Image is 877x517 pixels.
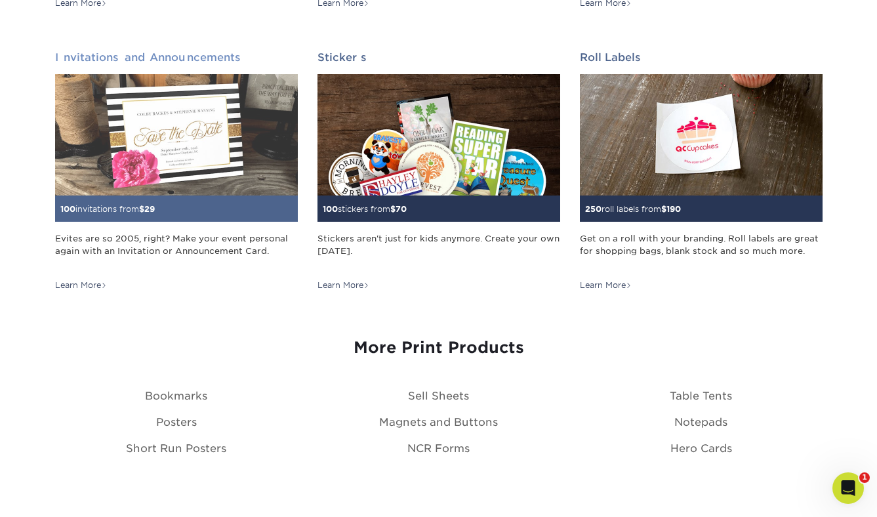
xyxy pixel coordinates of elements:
a: Bookmarks [145,390,207,402]
span: 1 [859,472,870,483]
small: stickers from [323,204,407,214]
h2: Roll Labels [580,51,823,64]
div: Get on a roll with your branding. Roll labels are great for shopping bags, blank stock and so muc... [580,232,823,270]
a: Magnets and Buttons [379,416,498,428]
img: Roll Labels [580,74,823,196]
a: NCR Forms [407,442,470,455]
div: Learn More [580,279,632,291]
span: 250 [585,204,602,214]
img: Invitations and Announcements [55,74,298,196]
span: $ [390,204,396,214]
span: 100 [60,204,75,214]
div: Learn More [317,279,369,291]
h3: More Print Products [55,339,823,358]
a: Invitations and Announcements 100invitations from$29 Evites are so 2005, right? Make your event p... [55,51,298,291]
a: Table Tents [670,390,732,402]
span: 70 [396,204,407,214]
span: 29 [144,204,155,214]
span: 100 [323,204,338,214]
h2: Invitations and Announcements [55,51,298,64]
small: invitations from [60,204,155,214]
a: Short Run Posters [126,442,226,455]
div: Stickers aren't just for kids anymore. Create your own [DATE]. [317,232,560,270]
small: roll labels from [585,204,681,214]
iframe: Intercom live chat [832,472,864,504]
img: Stickers [317,74,560,196]
div: Evites are so 2005, right? Make your event personal again with an Invitation or Announcement Card. [55,232,298,270]
span: $ [661,204,666,214]
span: $ [139,204,144,214]
h2: Stickers [317,51,560,64]
a: Sell Sheets [408,390,469,402]
a: Stickers 100stickers from$70 Stickers aren't just for kids anymore. Create your own [DATE]. Learn... [317,51,560,291]
a: Hero Cards [670,442,732,455]
a: Roll Labels 250roll labels from$190 Get on a roll with your branding. Roll labels are great for s... [580,51,823,291]
a: Notepads [674,416,727,428]
div: Learn More [55,279,107,291]
a: Posters [156,416,197,428]
span: 190 [666,204,681,214]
